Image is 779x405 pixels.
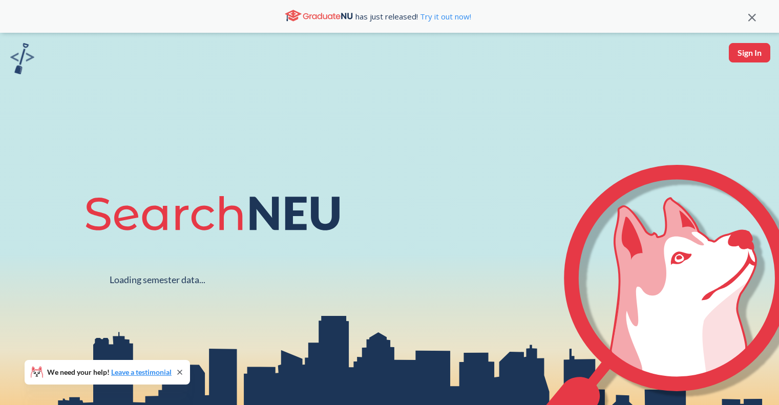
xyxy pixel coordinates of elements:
[110,274,205,286] div: Loading semester data...
[355,11,471,22] span: has just released!
[418,11,471,22] a: Try it out now!
[47,369,172,376] span: We need your help!
[10,43,34,77] a: sandbox logo
[111,368,172,376] a: Leave a testimonial
[10,43,34,74] img: sandbox logo
[729,43,770,62] button: Sign In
